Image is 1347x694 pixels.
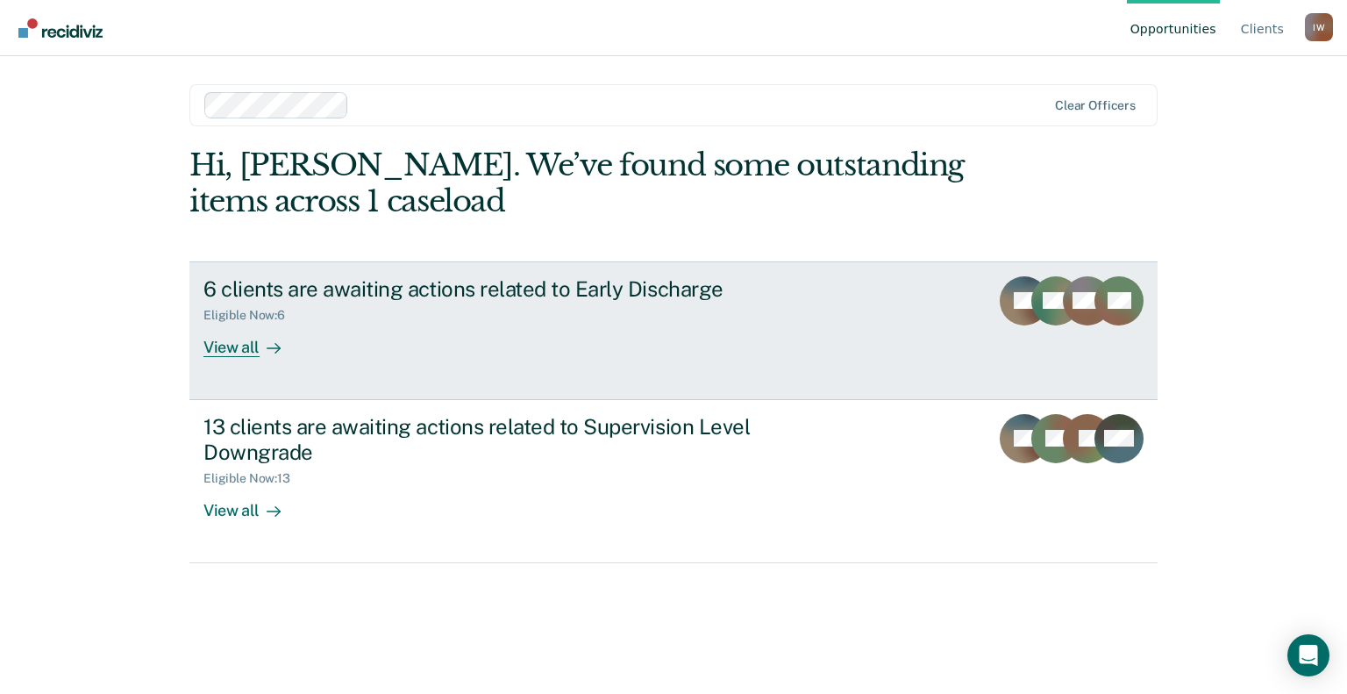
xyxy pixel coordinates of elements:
[189,400,1158,563] a: 13 clients are awaiting actions related to Supervision Level DowngradeEligible Now:13View all
[203,323,302,357] div: View all
[1287,634,1329,676] div: Open Intercom Messenger
[1305,13,1333,41] div: I W
[189,147,964,219] div: Hi, [PERSON_NAME]. We’ve found some outstanding items across 1 caseload
[203,308,299,323] div: Eligible Now : 6
[203,414,819,465] div: 13 clients are awaiting actions related to Supervision Level Downgrade
[189,261,1158,400] a: 6 clients are awaiting actions related to Early DischargeEligible Now:6View all
[1055,98,1136,113] div: Clear officers
[203,276,819,302] div: 6 clients are awaiting actions related to Early Discharge
[203,486,302,520] div: View all
[203,471,304,486] div: Eligible Now : 13
[1305,13,1333,41] button: Profile dropdown button
[18,18,103,38] img: Recidiviz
